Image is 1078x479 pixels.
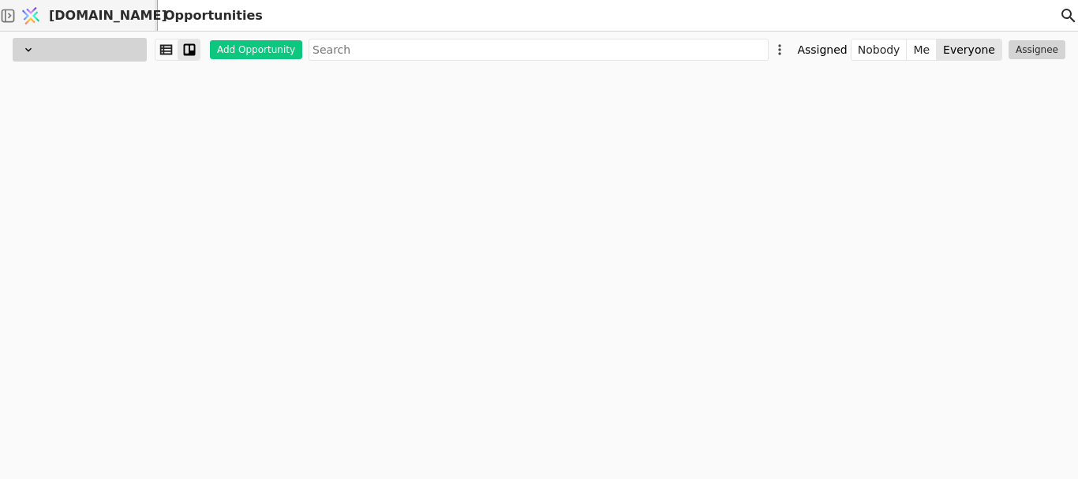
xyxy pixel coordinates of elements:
[937,39,1001,61] button: Everyone
[210,40,302,59] button: Add Opportunity
[907,39,937,61] button: Me
[200,40,302,59] a: Add Opportunity
[49,6,167,25] span: [DOMAIN_NAME]
[16,1,158,31] a: [DOMAIN_NAME]
[852,39,908,61] button: Nobody
[19,1,43,31] img: Logo
[1009,40,1065,59] button: Assignee
[797,39,847,61] div: Assigned
[158,6,263,25] h2: Opportunities
[309,39,769,61] input: Search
